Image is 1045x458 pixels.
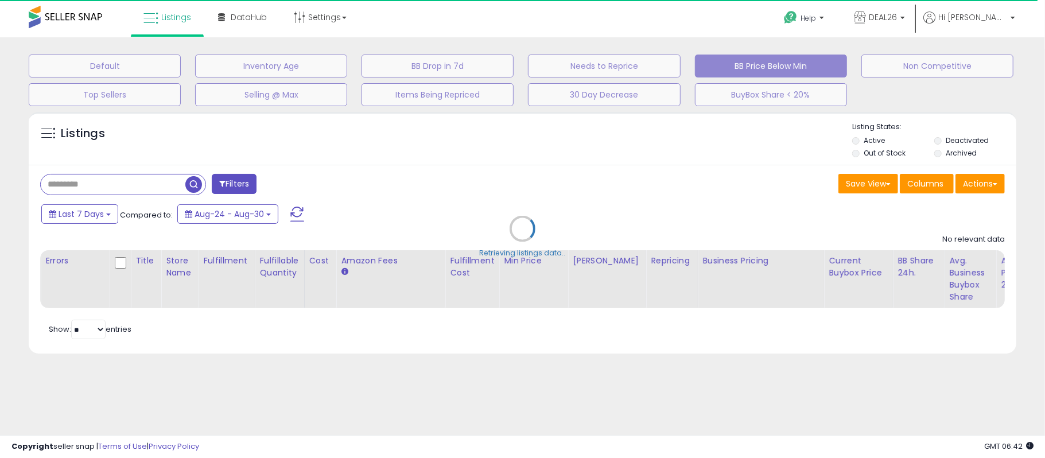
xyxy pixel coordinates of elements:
button: BB Drop in 7d [362,55,514,77]
i: Get Help [783,10,798,25]
button: Top Sellers [29,83,181,106]
span: DataHub [231,11,267,23]
button: BB Price Below Min [695,55,847,77]
button: Inventory Age [195,55,347,77]
a: Privacy Policy [149,441,199,452]
button: Non Competitive [861,55,1013,77]
button: Items Being Repriced [362,83,514,106]
span: Listings [161,11,191,23]
button: Default [29,55,181,77]
strong: Copyright [11,441,53,452]
a: Hi [PERSON_NAME] [923,11,1015,37]
span: DEAL26 [869,11,897,23]
span: 2025-09-7 06:42 GMT [984,441,1034,452]
div: seller snap | | [11,441,199,452]
button: Selling @ Max [195,83,347,106]
button: BuyBox Share < 20% [695,83,847,106]
a: Terms of Use [98,441,147,452]
button: Needs to Reprice [528,55,680,77]
button: 30 Day Decrease [528,83,680,106]
div: Retrieving listings data.. [480,249,566,259]
span: Help [801,13,816,23]
a: Help [775,2,836,37]
span: Hi [PERSON_NAME] [938,11,1007,23]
